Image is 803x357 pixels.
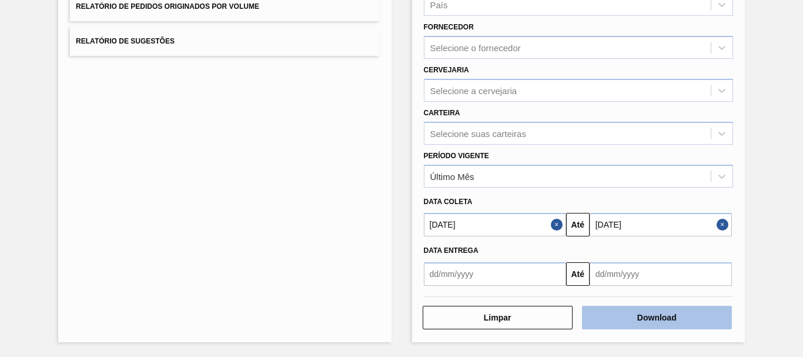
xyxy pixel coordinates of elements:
button: Download [582,306,732,329]
label: Fornecedor [424,23,474,31]
button: Até [566,262,590,286]
label: Carteira [424,109,460,117]
input: dd/mm/yyyy [424,213,566,236]
span: Relatório de Sugestões [76,37,175,45]
span: Data Entrega [424,246,479,255]
input: dd/mm/yyyy [590,262,732,286]
input: dd/mm/yyyy [590,213,732,236]
div: Selecione a cervejaria [430,85,517,95]
div: Selecione o fornecedor [430,43,521,53]
button: Limpar [423,306,573,329]
button: Close [551,213,566,236]
div: Último Mês [430,171,474,181]
button: Até [566,213,590,236]
input: dd/mm/yyyy [424,262,566,286]
span: Data coleta [424,198,473,206]
span: Relatório de Pedidos Originados por Volume [76,2,259,11]
button: Relatório de Sugestões [70,27,379,56]
label: Cervejaria [424,66,469,74]
button: Close [717,213,732,236]
div: Selecione suas carteiras [430,128,526,138]
label: Período Vigente [424,152,489,160]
